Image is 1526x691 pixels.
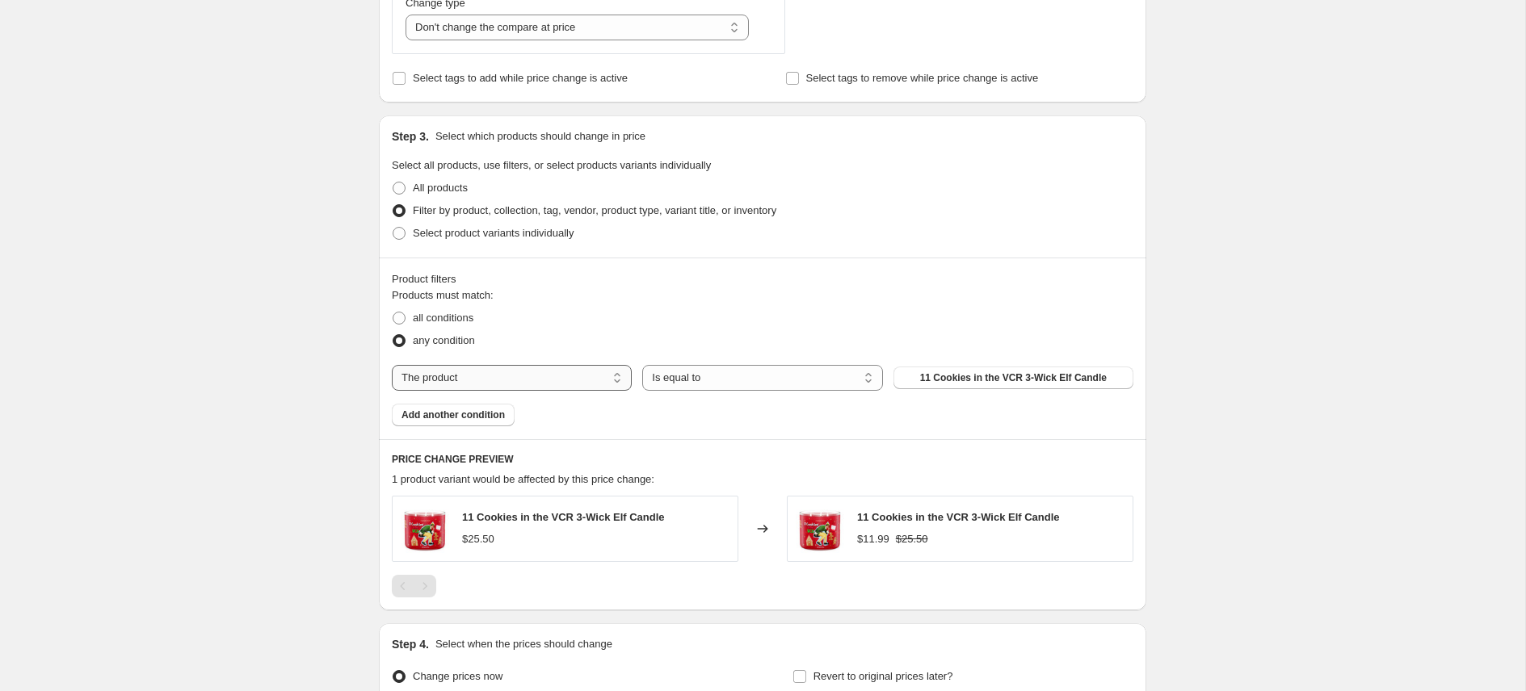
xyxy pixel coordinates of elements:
p: Select when the prices should change [435,636,612,652]
p: Select which products should change in price [435,128,645,144]
button: 11 Cookies in the VCR 3-Wick Elf Candle [893,366,1133,389]
span: 11 Cookies in the VCR 3-Wick Elf Candle [920,371,1107,384]
div: $11.99 [857,531,889,547]
span: 1 product variant would be affected by this price change: [392,473,654,485]
span: Filter by product, collection, tag, vendor, product type, variant title, or inventory [413,204,776,216]
div: Product filters [392,271,1133,287]
h2: Step 3. [392,128,429,144]
span: Revert to original prices later? [813,670,953,682]
span: 11 Cookies in the VCR 3-Wick Elf Candle [462,511,665,523]
span: All products [413,182,468,194]
span: Products must match: [392,289,494,301]
strike: $25.50 [896,531,928,547]
span: Add another condition [401,408,505,421]
span: any condition [413,334,475,346]
span: Select tags to add while price change is active [413,72,628,84]
h2: Step 4. [392,636,429,652]
button: Add another condition [392,404,515,426]
span: Select all products, use filters, or select products variants individually [392,159,711,171]
span: all conditions [413,312,473,324]
img: 11-Cookies-in-the-VCR-3-Wick-Elf-Candle_80x.jpg [401,505,449,553]
div: $25.50 [462,531,494,547]
nav: Pagination [392,575,436,597]
span: 11 Cookies in the VCR 3-Wick Elf Candle [857,511,1060,523]
img: 11-Cookies-in-the-VCR-3-Wick-Elf-Candle_80x.jpg [796,505,844,553]
span: Change prices now [413,670,502,682]
span: Select tags to remove while price change is active [806,72,1039,84]
h6: PRICE CHANGE PREVIEW [392,453,1133,466]
span: Select product variants individually [413,227,574,239]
